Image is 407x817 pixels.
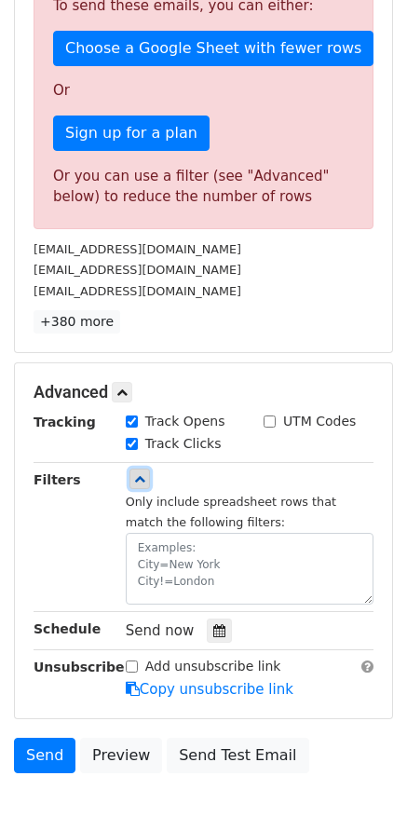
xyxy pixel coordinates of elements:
a: Send [14,738,75,773]
small: [EMAIL_ADDRESS][DOMAIN_NAME] [34,284,241,298]
small: [EMAIL_ADDRESS][DOMAIN_NAME] [34,263,241,277]
strong: Schedule [34,621,101,636]
p: Or [53,81,354,101]
strong: Unsubscribe [34,660,125,674]
a: Preview [80,738,162,773]
span: Send now [126,622,195,639]
label: Add unsubscribe link [145,657,281,676]
a: Send Test Email [167,738,308,773]
label: UTM Codes [283,412,356,431]
strong: Tracking [34,415,96,429]
div: Widget de chat [314,728,407,817]
a: Choose a Google Sheet with fewer rows [53,31,373,66]
small: Only include spreadsheet rows that match the following filters: [126,495,336,530]
h5: Advanced [34,382,373,402]
a: +380 more [34,310,120,334]
iframe: Chat Widget [314,728,407,817]
label: Track Clicks [145,434,222,454]
div: Or you can use a filter (see "Advanced" below) to reduce the number of rows [53,166,354,208]
a: Copy unsubscribe link [126,681,293,698]
label: Track Opens [145,412,225,431]
small: [EMAIL_ADDRESS][DOMAIN_NAME] [34,242,241,256]
strong: Filters [34,472,81,487]
a: Sign up for a plan [53,116,210,151]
